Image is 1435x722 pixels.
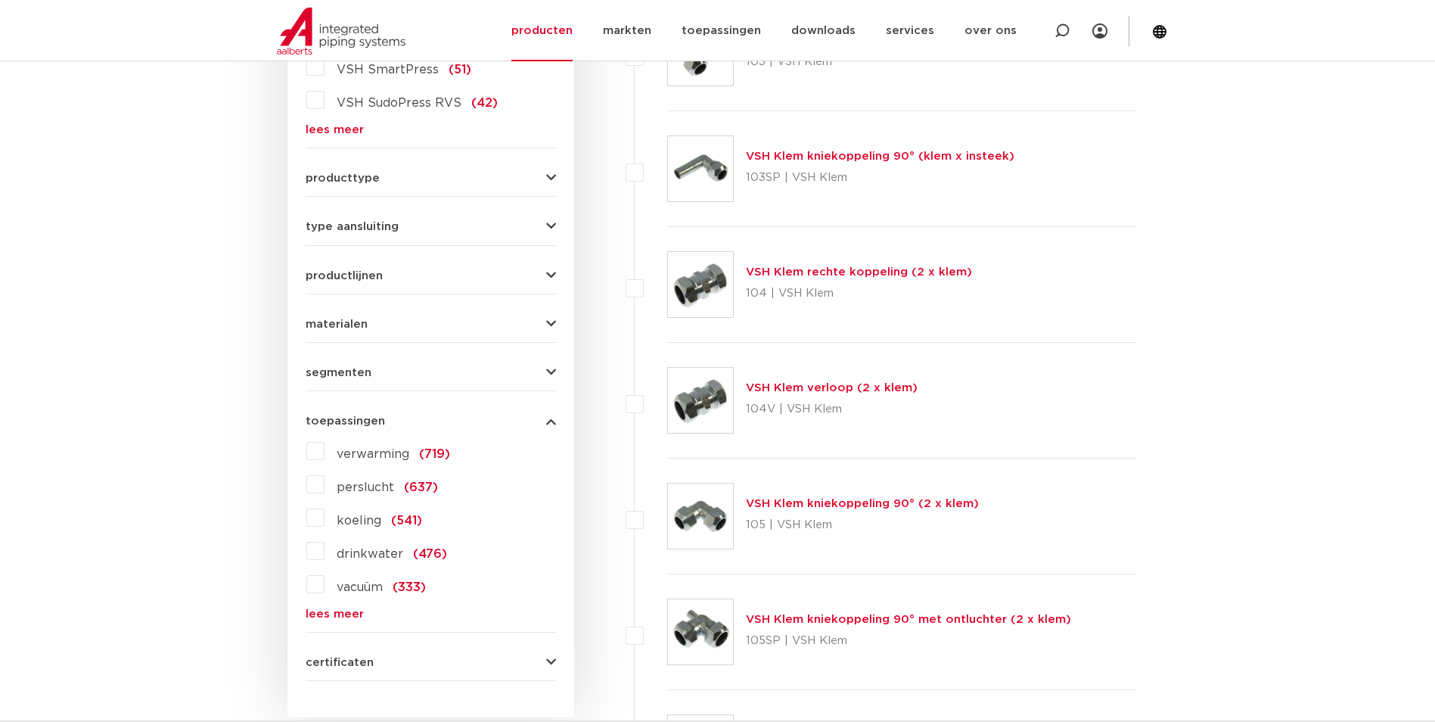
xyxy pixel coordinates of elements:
img: Thumbnail for VSH Klem kniekoppeling 90° (2 x klem) [668,484,733,549]
button: productlijnen [306,270,556,282]
span: (51) [449,64,471,76]
p: 105 | VSH Klem [746,513,979,537]
span: verwarming [337,448,409,460]
span: drinkwater [337,548,403,560]
span: (42) [471,97,498,109]
span: productlijnen [306,270,383,282]
span: (637) [404,481,438,493]
span: producttype [306,173,380,184]
img: Thumbnail for VSH Klem rechte koppeling (2 x klem) [668,252,733,317]
img: Thumbnail for VSH Klem verloop (2 x klem) [668,368,733,433]
a: VSH Klem kniekoppeling 90° (klem x insteek) [746,151,1014,162]
button: toepassingen [306,415,556,427]
p: 104V | VSH Klem [746,397,918,422]
img: Thumbnail for VSH Klem kniekoppeling 90° met ontluchter (2 x klem) [668,599,733,664]
span: (541) [391,515,422,527]
button: producttype [306,173,556,184]
span: materialen [306,319,368,330]
span: (719) [419,448,450,460]
span: vacuüm [337,581,383,593]
p: 103 | VSH Klem [746,50,1101,74]
span: VSH SudoPress RVS [337,97,461,109]
span: koeling [337,515,381,527]
button: type aansluiting [306,221,556,232]
span: toepassingen [306,415,385,427]
span: VSH SmartPress [337,64,439,76]
p: 104 | VSH Klem [746,282,972,306]
span: perslucht [337,481,394,493]
button: materialen [306,319,556,330]
span: (333) [393,581,426,593]
p: 103SP | VSH Klem [746,166,1014,190]
a: VSH Klem kniekoppeling 90° met ontluchter (2 x klem) [746,614,1071,625]
p: 105SP | VSH Klem [746,629,1071,653]
a: VSH Klem rechte koppeling (2 x klem) [746,266,972,278]
button: certificaten [306,657,556,668]
span: (476) [413,548,447,560]
button: segmenten [306,367,556,378]
a: VSH Klem kniekoppeling 90° (2 x klem) [746,498,979,509]
span: type aansluiting [306,221,399,232]
span: segmenten [306,367,371,378]
img: Thumbnail for VSH Klem kniekoppeling 90° (klem x insteek) [668,136,733,201]
span: certificaten [306,657,374,668]
a: lees meer [306,608,556,620]
a: VSH Klem verloop (2 x klem) [746,382,918,394]
a: lees meer [306,124,556,135]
